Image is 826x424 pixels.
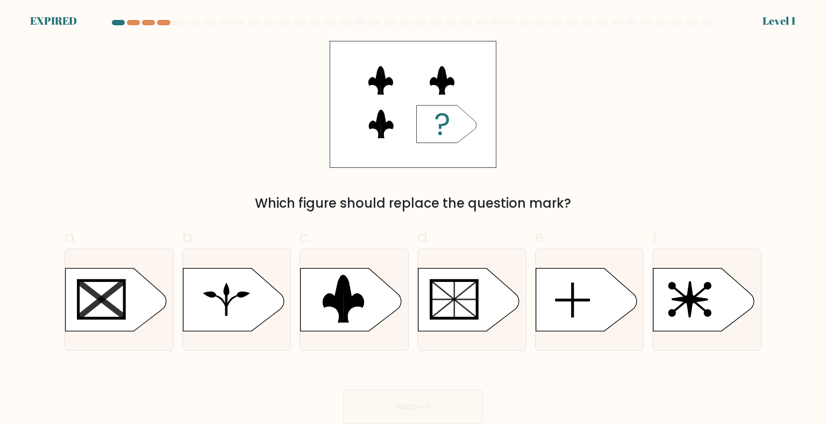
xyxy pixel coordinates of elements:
span: d. [417,227,430,248]
span: e. [535,227,547,248]
span: c. [300,227,311,248]
span: a. [65,227,77,248]
span: b. [182,227,195,248]
div: Which figure should replace the question mark? [71,194,755,213]
div: Level 1 [763,13,796,29]
span: f. [652,227,660,248]
div: EXPIRED [30,13,77,29]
